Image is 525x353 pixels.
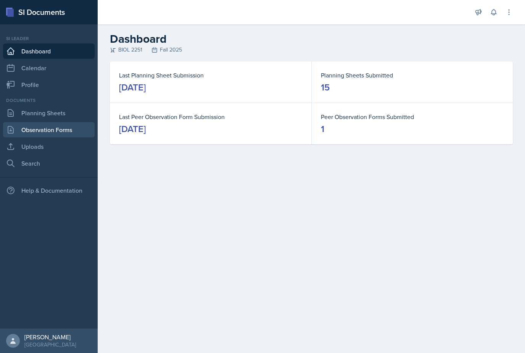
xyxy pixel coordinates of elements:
[3,105,95,121] a: Planning Sheets
[321,123,324,135] div: 1
[3,183,95,198] div: Help & Documentation
[110,32,513,46] h2: Dashboard
[119,123,146,135] div: [DATE]
[3,44,95,59] a: Dashboard
[110,46,513,54] div: BIOL 2251 Fall 2025
[3,97,95,104] div: Documents
[3,156,95,171] a: Search
[321,81,330,93] div: 15
[119,81,146,93] div: [DATE]
[3,122,95,137] a: Observation Forms
[24,333,76,341] div: [PERSON_NAME]
[119,112,302,121] dt: Last Peer Observation Form Submission
[3,77,95,92] a: Profile
[3,139,95,154] a: Uploads
[321,112,504,121] dt: Peer Observation Forms Submitted
[3,35,95,42] div: Si leader
[321,71,504,80] dt: Planning Sheets Submitted
[119,71,302,80] dt: Last Planning Sheet Submission
[24,341,76,348] div: [GEOGRAPHIC_DATA]
[3,60,95,76] a: Calendar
